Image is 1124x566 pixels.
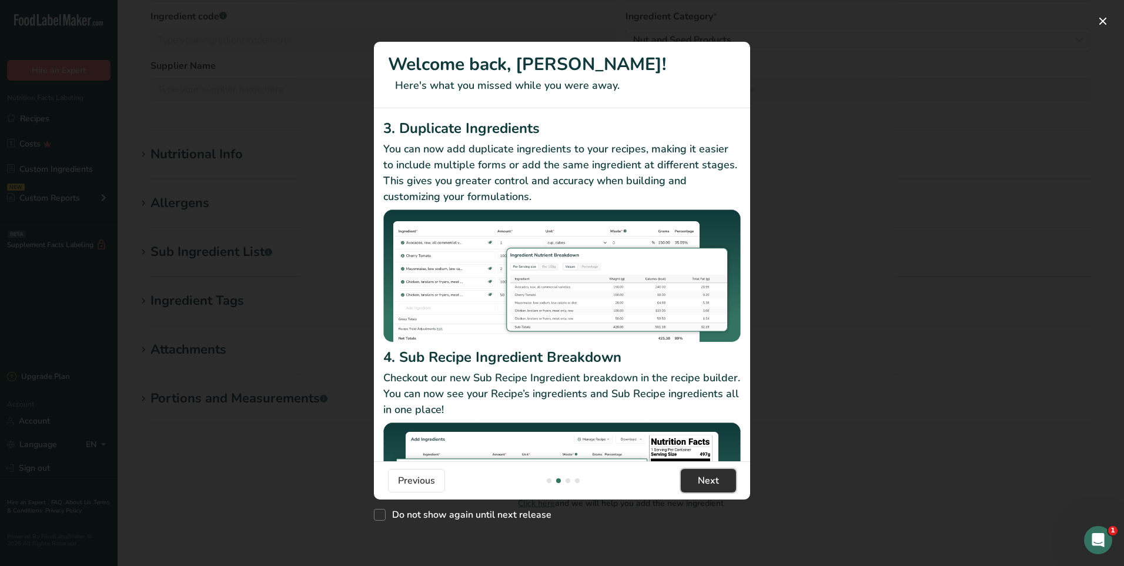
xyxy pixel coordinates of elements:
img: Duplicate Ingredients [383,209,741,343]
img: Sub Recipe Ingredient Breakdown [383,422,741,556]
h2: 3. Duplicate Ingredients [383,118,741,139]
h1: Welcome back, [PERSON_NAME]! [388,51,736,78]
span: Next [698,474,719,488]
button: Previous [388,469,445,492]
span: Do not show again until next release [386,509,551,521]
p: Here's what you missed while you were away. [388,78,736,94]
button: Next [681,469,736,492]
p: Checkout our new Sub Recipe Ingredient breakdown in the recipe builder. You can now see your Reci... [383,370,741,418]
h2: 4. Sub Recipe Ingredient Breakdown [383,347,741,368]
span: Previous [398,474,435,488]
span: 1 [1108,526,1118,535]
p: You can now add duplicate ingredients to your recipes, making it easier to include multiple forms... [383,141,741,205]
iframe: Intercom live chat [1084,526,1112,554]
